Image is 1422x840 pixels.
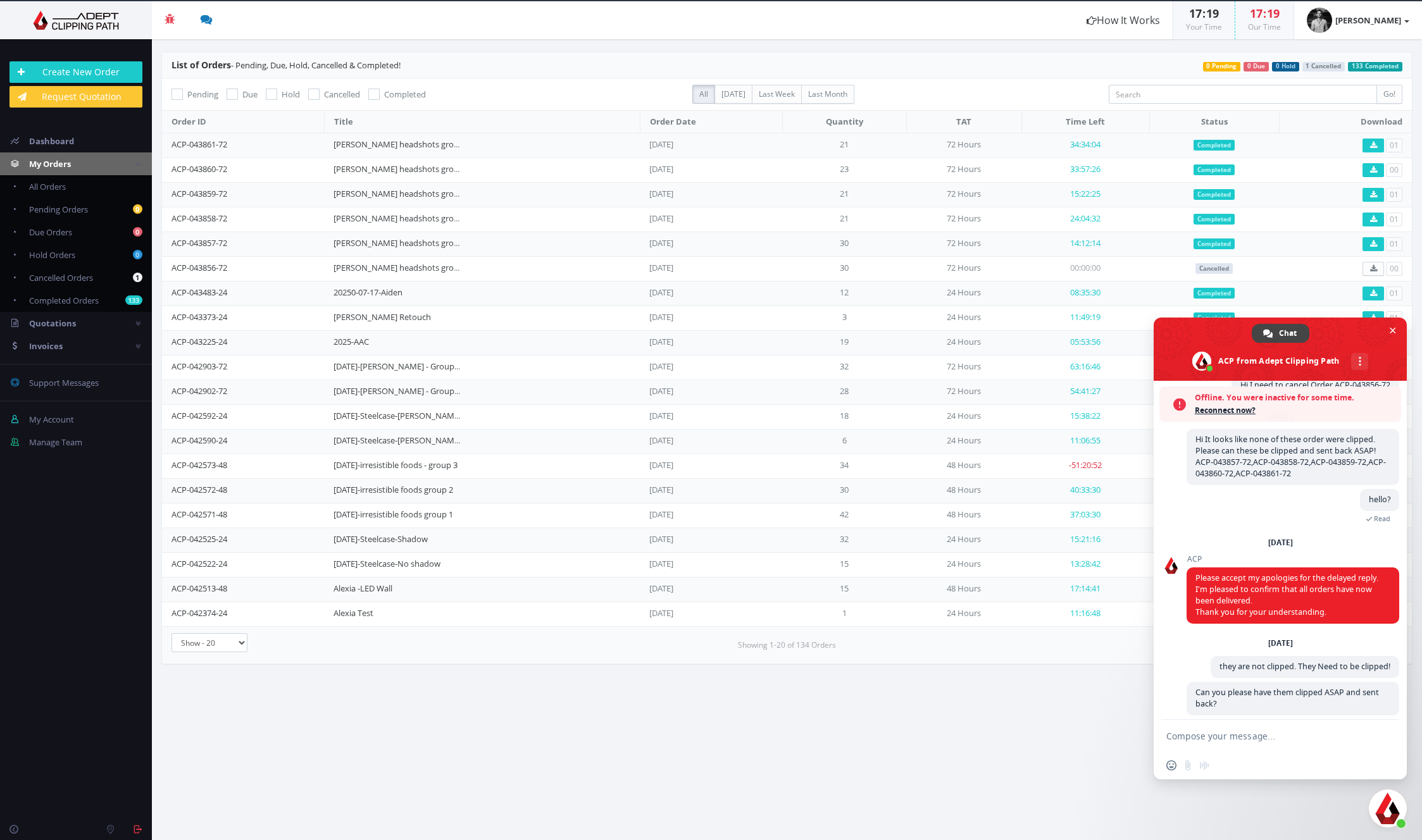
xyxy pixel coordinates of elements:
a: [PERSON_NAME] headshots group 1 [334,262,470,273]
a: ACP-042374-24 [172,607,227,619]
span: My Account [29,414,74,425]
a: How It Works [1074,1,1173,39]
label: Last Week [752,85,802,104]
td: [DATE] [640,232,783,256]
label: [DATE] [714,85,752,104]
input: Search [1109,85,1377,104]
td: 37:03:30 [1021,503,1149,528]
a: ACP-042522-24 [172,558,227,569]
span: All Orders [29,181,66,192]
span: Cancelled [1195,263,1233,275]
a: Alexia Test [334,607,373,619]
a: [PERSON_NAME] [1294,1,1422,39]
td: 19 [783,330,906,355]
td: 15:21:16 [1021,528,1149,552]
small: Your Time [1186,22,1222,32]
span: Cancelled Orders [29,272,93,283]
span: they are not clipped. They Need to be clipped! [1219,661,1390,672]
a: Create New Order [9,61,142,83]
span: Please accept my apologies for the delayed reply. I'm pleased to confirm that all orders have now... [1195,572,1378,617]
td: 72 Hours [906,157,1021,182]
td: 21 [783,133,906,157]
span: Completed [1194,214,1235,225]
span: Dashboard [29,135,74,147]
td: 15:38:22 [1021,404,1149,429]
td: 6 [783,429,906,454]
span: ACP [1187,555,1399,564]
span: Completed [384,89,426,100]
td: 48 Hours [906,503,1021,528]
a: ACP-043860-72 [172,163,227,175]
span: Close chat [1386,324,1399,337]
span: Hi I need to cancel Order ACP-043856-72 [1240,380,1390,390]
a: [DATE]-[PERSON_NAME] - Group 1 [334,385,461,397]
a: ACP-043861-72 [172,139,227,150]
a: ACP-042571-48 [172,509,227,520]
span: Completed Orders [29,295,99,306]
a: [DATE]-irresistible foods group 2 [334,484,453,495]
td: [DATE] [640,380,783,404]
td: 3 [783,306,906,330]
td: 05:53:56 [1021,330,1149,355]
div: [DATE] [1268,539,1293,547]
td: [DATE] [640,404,783,429]
span: List of Orders [172,59,231,71]
a: 2025-AAC [334,336,369,347]
span: Read [1374,514,1390,523]
td: 30 [783,478,906,503]
span: Completed [1194,288,1235,299]
td: 72 Hours [906,232,1021,256]
td: 24 Hours [906,281,1021,306]
td: 48 Hours [906,454,1021,478]
th: Order ID [162,111,324,133]
span: Offline. You were inactive for some time. [1195,392,1395,404]
td: [DATE] [640,577,783,602]
a: ACP-042903-72 [172,361,227,372]
a: [PERSON_NAME] headshots group 2 [334,213,470,224]
a: ACP-042592-24 [172,410,227,421]
td: 21 [783,207,906,232]
td: 24 Hours [906,330,1021,355]
span: Manage Team [29,436,82,448]
span: Completed [1194,140,1235,151]
span: Completed [1194,312,1235,324]
td: 42 [783,503,906,528]
a: ACP-042573-48 [172,459,227,471]
td: 08:35:30 [1021,281,1149,306]
td: 14:12:14 [1021,232,1149,256]
b: 1 [133,273,142,282]
td: 15:22:25 [1021,182,1149,207]
a: [DATE]-Steelcase-No shadow [334,558,440,569]
td: 23 [783,157,906,182]
td: 33:57:26 [1021,157,1149,182]
td: 00:00:00 [1021,256,1149,281]
span: 0 Due [1244,62,1269,71]
td: [DATE] [640,182,783,207]
td: 54:41:27 [1021,380,1149,404]
a: ACP-042590-24 [172,435,227,446]
span: Quantity [826,116,863,127]
span: Hold Orders [29,249,75,261]
a: ACP-043225-24 [172,336,227,347]
span: Reconnect now? [1195,404,1395,417]
a: [DATE]-Steelcase-Shadow [334,533,428,545]
td: 72 Hours [906,380,1021,404]
span: Completed [1194,238,1235,250]
span: 0 Pending [1203,62,1241,71]
td: 34:34:04 [1021,133,1149,157]
th: Download [1280,111,1412,133]
a: [DATE]-Steelcase-[PERSON_NAME]-group 2 [334,410,493,421]
span: : [1202,6,1206,21]
a: [DATE]-irresistible foods group 1 [334,509,453,520]
td: 40:33:30 [1021,478,1149,503]
a: Alexia -LED Wall [334,583,392,594]
span: Support Messages [29,377,99,388]
small: Our Time [1248,22,1281,32]
span: Due Orders [29,226,72,238]
td: 24 Hours [906,429,1021,454]
td: 72 Hours [906,182,1021,207]
td: 17:14:41 [1021,577,1149,602]
td: 11:16:48 [1021,602,1149,626]
td: 30 [783,256,906,281]
span: - Pending, Due, Hold, Cancelled & Completed! [172,59,401,71]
